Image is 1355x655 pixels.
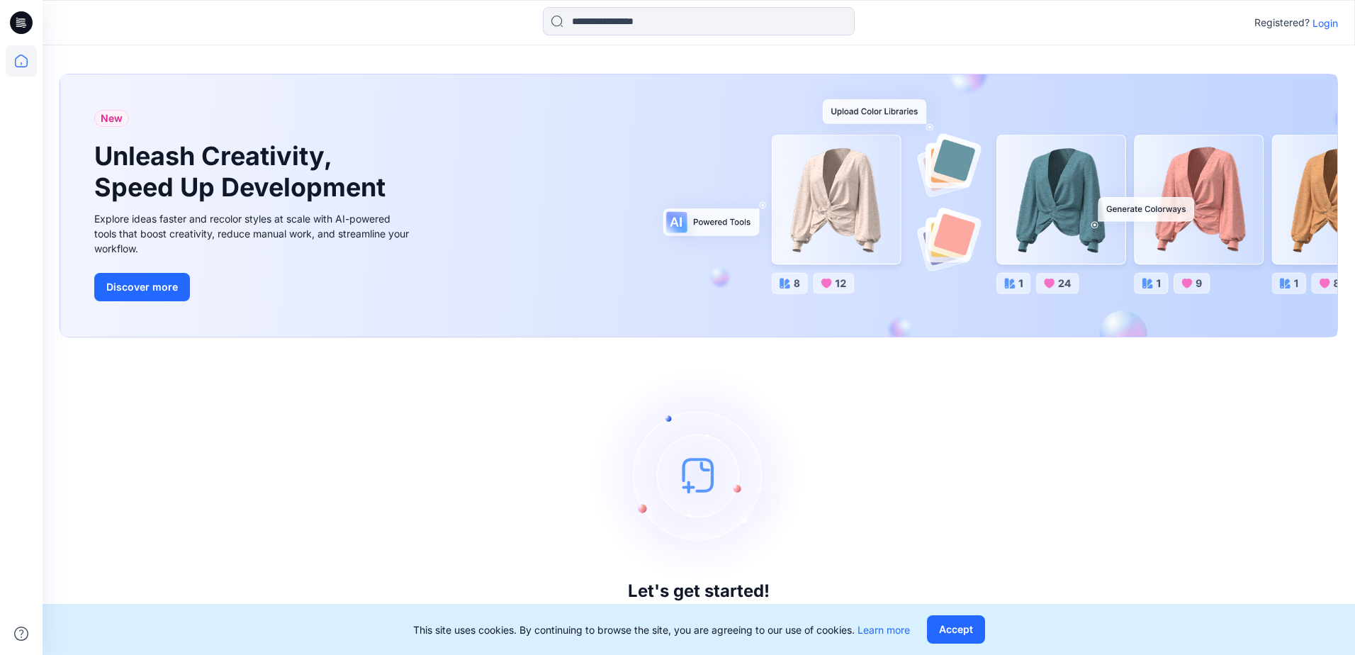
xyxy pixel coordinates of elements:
a: Discover more [94,273,413,301]
a: Learn more [858,624,910,636]
span: New [101,110,123,127]
button: Discover more [94,273,190,301]
div: Explore ideas faster and recolor styles at scale with AI-powered tools that boost creativity, red... [94,211,413,256]
p: This site uses cookies. By continuing to browse the site, you are agreeing to our use of cookies. [413,622,910,637]
h1: Unleash Creativity, Speed Up Development [94,141,392,202]
button: Accept [927,615,985,644]
p: Login [1312,16,1338,30]
img: empty-state-image.svg [592,369,805,581]
h3: Let's get started! [628,581,770,601]
p: Registered? [1254,14,1310,31]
